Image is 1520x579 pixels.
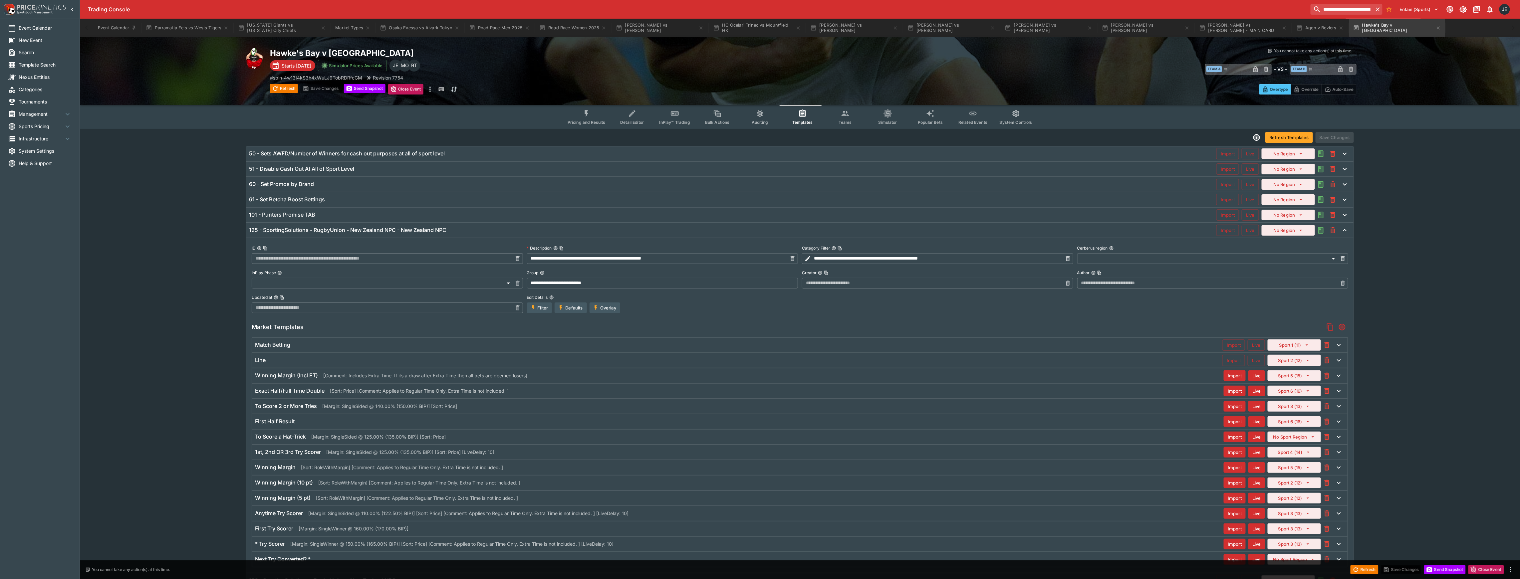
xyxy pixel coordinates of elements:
button: Live [1248,447,1265,458]
button: Sport 6 (16) [1268,386,1321,396]
button: Live [1248,355,1265,366]
button: Live [1248,508,1265,519]
button: This will delete the selected template. You will still need to Save Template changes to commit th... [1327,148,1339,160]
button: Documentation [1471,3,1483,15]
button: Live [1242,209,1259,221]
button: Import [1216,163,1239,175]
button: [PERSON_NAME] vs [PERSON_NAME] [806,19,902,37]
button: No Region [1262,179,1315,190]
img: PriceKinetics [17,5,66,10]
button: Live [1248,493,1265,503]
h6: Winning Margin (5 pt) [255,494,311,501]
p: [Margin: SingleSided @ 140.00% (150.00% BIP)] [Sort: Price] [322,403,457,410]
h6: 50 - Sets AWFD/Number of Winners for cash out purposes at all of sport level [249,150,445,157]
button: Override [1291,84,1322,95]
p: Author [1077,270,1090,276]
h6: 51 - Disable Cash Out At All of Sport Level [249,165,354,172]
p: Copy To Clipboard [270,74,362,81]
span: Bulk Actions [705,120,730,125]
div: James Edlin [1499,4,1510,15]
span: Detail Editor [620,120,644,125]
h6: 61 - Set Betcha Boost Settings [249,196,325,203]
p: Creator [802,270,817,276]
button: No Region [1262,210,1315,220]
button: [PERSON_NAME] vs [PERSON_NAME] [612,19,708,37]
button: No Sport Region [1268,432,1321,442]
button: No Sport Region [1268,554,1321,565]
div: Start From [1259,84,1357,95]
button: Send Snapshot [1424,565,1466,574]
button: Copy To Clipboard [1097,271,1102,275]
div: Richard Tatton [408,60,420,72]
span: Pricing and Results [568,120,606,125]
button: Sport 2 (12) [1268,478,1321,488]
span: InPlay™ Trading [659,120,690,125]
button: more [426,84,434,95]
button: Sport 3 (13) [1268,508,1321,519]
div: James Edlin [389,60,401,72]
button: Live [1242,225,1259,236]
button: Import [1216,148,1239,159]
h6: To Score a Hat-Trick [255,433,306,440]
p: Description [527,245,552,251]
h2: Copy To Clipboard [270,48,813,58]
button: Event Calendar [94,19,140,37]
button: Live [1242,194,1259,205]
p: [Sort: RoleWithMargin] [Comment: Applies to Regular Time Only. Extra Time is not included. ] [301,464,503,471]
img: Sportsbook Management [17,11,53,14]
div: Trading Console [88,6,1308,13]
button: Live [1242,148,1259,159]
p: Revision 7754 [373,74,403,81]
button: Connected to PK [1444,3,1456,15]
span: Popular Bets [918,120,943,125]
button: Live [1248,416,1265,427]
button: Live [1248,462,1265,473]
button: Import [1224,523,1246,534]
button: Audit the Template Change History [1315,148,1327,160]
button: DescriptionCopy To Clipboard [553,246,558,251]
button: Market Types [331,19,375,37]
button: No Region [1262,225,1315,236]
button: Copy To Clipboard [559,246,564,251]
button: Import [1222,339,1245,351]
button: Import [1224,370,1246,381]
button: InPlay Phase [277,271,282,275]
span: Categories [19,86,72,93]
button: Audit the Template Change History [1315,194,1327,206]
button: Refresh [1351,565,1379,574]
button: This will delete the selected template. You will still need to Save Template changes to commit th... [1327,178,1339,190]
p: [Margin: SingleSided @ 125.00% (135.00% BIP)] [Sort: Price] [311,433,446,440]
p: Updated at [252,294,272,300]
h6: To Score 2 or More Tries [255,403,317,410]
button: Sport 3 (13) [1268,401,1321,412]
h6: 60 - Set Promos by Brand [249,181,314,188]
button: Live [1248,523,1265,534]
h6: Line [255,357,266,364]
button: Auto-Save [1322,84,1357,95]
span: Simulator [879,120,897,125]
img: PriceKinetics Logo [2,3,15,16]
span: Teams [839,120,852,125]
button: Copy To Clipboard [263,246,268,251]
button: Agen v Beziers [1292,19,1348,37]
p: [Sort: Price] [Comment: Applies to Regular Time Only. Extra Time is not included. ] [330,387,509,394]
button: Live [1242,179,1259,190]
span: Related Events [958,120,987,125]
button: Audit the Template Change History [1315,209,1327,221]
span: New Event [19,37,72,44]
button: Sport 5 (15) [1268,462,1321,473]
h6: - VS - [1274,66,1287,73]
h5: Market Templates [252,323,304,331]
button: IDCopy To Clipboard [257,246,262,251]
span: Team B [1291,66,1307,72]
button: Import [1216,194,1239,205]
h6: Next Try Converted? * [255,556,311,563]
button: Toggle light/dark mode [1457,3,1469,15]
button: [PERSON_NAME] vs [PERSON_NAME] [1098,19,1194,37]
button: No Region [1262,148,1315,159]
button: Notifications [1484,3,1496,15]
p: [Sort: RoleWithMargin] [Comment: Applies to Regular Time Only. Extra Time is not included. ] [318,479,520,486]
button: Updated atCopy To Clipboard [274,295,278,300]
span: Tournaments [19,98,72,105]
button: Import [1224,386,1246,396]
